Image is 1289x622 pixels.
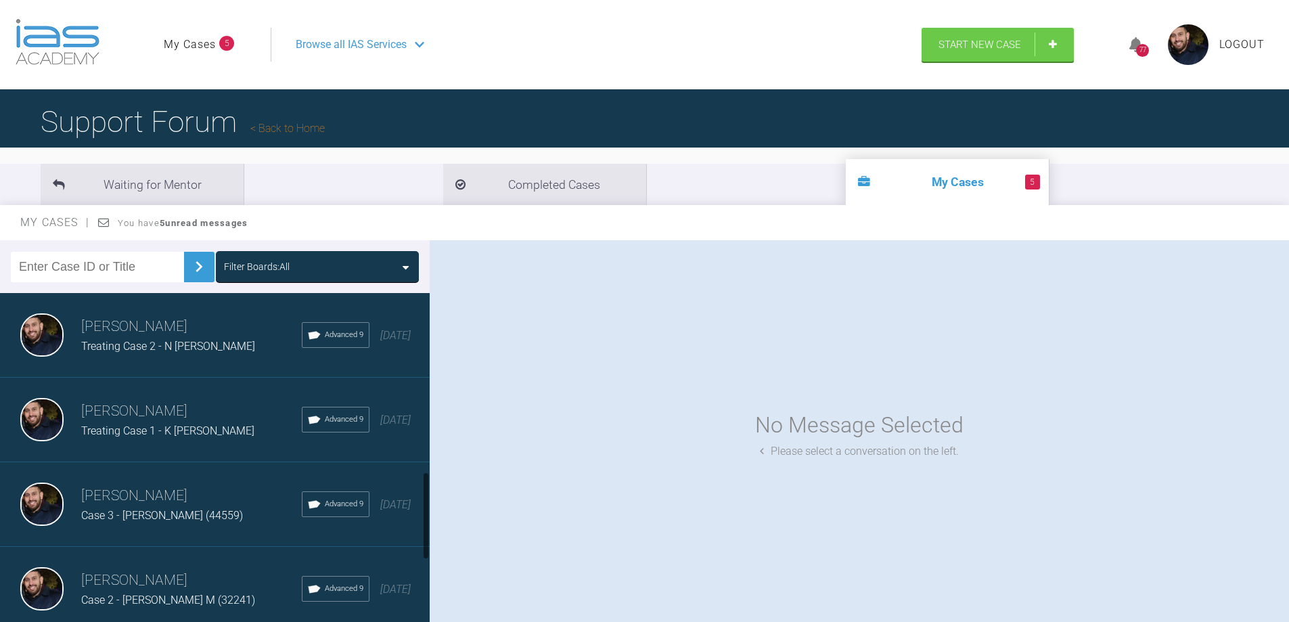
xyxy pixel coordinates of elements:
span: Case 2 - [PERSON_NAME] M (32241) [81,594,255,606]
span: My Cases [20,216,90,229]
h1: Support Forum [41,98,325,146]
span: Case 3 - [PERSON_NAME] (44559) [81,509,243,522]
li: My Cases [846,159,1049,205]
a: Logout [1219,36,1265,53]
span: [DATE] [380,414,411,426]
img: profile.png [1168,24,1208,65]
li: Completed Cases [443,164,646,205]
h3: [PERSON_NAME] [81,400,302,423]
span: [DATE] [380,329,411,342]
span: Treating Case 2 - N [PERSON_NAME] [81,340,255,353]
div: 77 [1136,44,1149,57]
span: Advanced 9 [325,414,363,426]
h3: [PERSON_NAME] [81,485,302,508]
span: You have [118,218,248,228]
a: Back to Home [250,122,325,135]
span: Start New Case [939,39,1021,51]
img: Junaid Osman [20,567,64,610]
img: chevronRight.28bd32b0.svg [188,256,210,277]
a: Start New Case [922,28,1074,62]
h3: [PERSON_NAME] [81,315,302,338]
img: Junaid Osman [20,313,64,357]
div: Please select a conversation on the left. [760,443,959,460]
div: Filter Boards: All [224,259,290,274]
h3: [PERSON_NAME] [81,569,302,592]
img: Junaid Osman [20,398,64,441]
li: Waiting for Mentor [41,164,244,205]
span: Advanced 9 [325,329,363,341]
span: [DATE] [380,498,411,511]
span: Advanced 9 [325,498,363,510]
strong: 5 unread messages [160,218,248,228]
img: Junaid Osman [20,483,64,526]
a: My Cases [164,36,216,53]
span: [DATE] [380,583,411,596]
span: Advanced 9 [325,583,363,595]
span: Treating Case 1 - K [PERSON_NAME] [81,424,254,437]
span: 5 [1025,175,1040,190]
img: logo-light.3e3ef733.png [16,19,99,65]
input: Enter Case ID or Title [11,252,184,282]
div: No Message Selected [755,408,964,443]
span: Browse all IAS Services [296,36,407,53]
span: 5 [219,36,234,51]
